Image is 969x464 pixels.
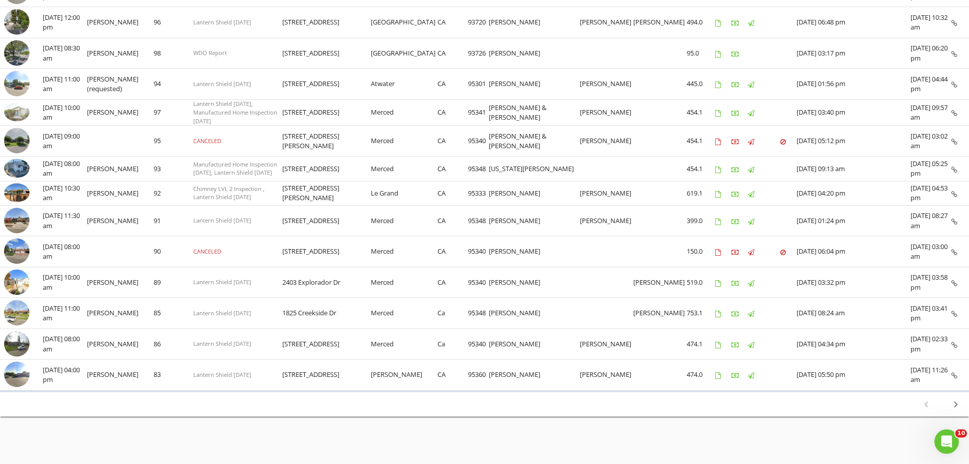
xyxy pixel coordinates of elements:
td: [PERSON_NAME] [87,181,154,205]
td: [PERSON_NAME] [87,38,154,69]
td: 95360 [468,360,489,391]
td: 474.0 [687,360,715,391]
button: Next page [947,395,965,414]
td: 95301 [468,69,489,100]
td: 93 [154,156,193,181]
td: [DATE] 03:41 pm [911,298,951,329]
td: 94 [154,69,193,100]
td: Ca [437,298,468,329]
td: [PERSON_NAME] & [PERSON_NAME] [489,99,580,125]
td: [PERSON_NAME] [580,329,633,360]
span: Lantern Shield [DATE] [193,371,251,378]
td: Merced [371,99,437,125]
span: CANCELED [193,137,221,145]
td: CA [437,360,468,391]
td: CA [437,38,468,69]
img: streetview [4,238,30,264]
td: CA [437,236,468,267]
td: 95348 [468,298,489,329]
td: [DATE] 02:33 pm [911,329,951,360]
td: [DATE] 11:00 am [43,69,87,100]
td: [DATE] 03:02 am [911,126,951,157]
span: Lantern Shield [DATE] [193,340,251,347]
img: 8926838%2Fcover_photos%2F4aMGGJrcJ2iKPsWMYqpK%2Fsmall.jpeg [4,331,30,357]
img: streetview [4,128,30,153]
td: [PERSON_NAME] [633,298,687,329]
td: 399.0 [687,205,715,236]
td: [US_STATE][PERSON_NAME] [489,156,580,181]
td: [STREET_ADDRESS] [282,205,371,236]
td: CA [437,69,468,100]
td: [PERSON_NAME] [489,236,580,267]
span: CANCELED [193,248,221,255]
td: 519.0 [687,267,715,298]
td: 95340 [468,126,489,157]
td: [STREET_ADDRESS] [282,69,371,100]
span: Lantern Shield [DATE] [193,80,251,88]
td: [PERSON_NAME] [87,360,154,391]
td: [DATE] 06:20 pm [911,38,951,69]
span: Manufactured Home Inspection [DATE], Lantern Shield [DATE] [193,160,277,177]
span: Lantern Shield [DATE], Manufactured Home Inspection [DATE] [193,100,277,125]
td: [DATE] 03:58 pm [911,267,951,298]
td: [DATE] 09:00 am [43,126,87,157]
td: [DATE] 04:00 pm [43,360,87,391]
td: [DATE] 04:44 pm [911,69,951,100]
td: [DATE] 10:00 am [43,99,87,125]
td: 95340 [468,267,489,298]
td: [PERSON_NAME] [580,181,633,205]
span: 10 [955,429,967,438]
span: Chimney LVL 2 Inspection , Lantern Shield [DATE] [193,185,265,201]
td: [DATE] 11:26 am [911,360,951,391]
td: [DATE] 08:24 am [797,298,911,329]
span: Lantern Shield [DATE] [193,216,251,224]
img: 9164822%2Fcover_photos%2FdHkgvmWQfnf9jDNmveZ2%2Fsmall.png [4,103,30,121]
td: 619.1 [687,181,715,205]
td: 445.0 [687,69,715,100]
td: [DATE] 05:12 pm [797,126,911,157]
td: 1825 Creekside Dr [282,298,371,329]
td: Merced [371,236,437,267]
td: [DATE] 12:00 pm [43,7,87,38]
td: 91 [154,205,193,236]
td: [PERSON_NAME] [580,7,633,38]
td: 97 [154,99,193,125]
td: [PERSON_NAME] [371,360,437,391]
td: 92 [154,181,193,205]
td: [DATE] 06:04 pm [797,236,911,267]
td: [PERSON_NAME] [489,69,580,100]
td: CA [437,99,468,125]
td: [PERSON_NAME] [633,7,687,38]
td: [DATE] 04:53 pm [911,181,951,205]
td: CA [437,267,468,298]
td: 98 [154,38,193,69]
td: [DATE] 05:50 pm [797,360,911,391]
td: [PERSON_NAME] & [PERSON_NAME] [489,126,580,157]
td: [STREET_ADDRESS] [282,99,371,125]
td: [PERSON_NAME] [87,329,154,360]
td: [DATE] 08:27 am [911,205,951,236]
td: CA [437,181,468,205]
td: [DATE] 03:40 pm [797,99,911,125]
td: 95348 [468,205,489,236]
span: WDO Report [193,49,227,57]
td: [PERSON_NAME] [489,360,580,391]
td: Le Grand [371,181,437,205]
img: 9109489%2Fcover_photos%2FSGa0UGJgptDTRBD7q64i%2Fsmall.9109489-1752931627229 [4,159,30,178]
td: [PERSON_NAME] [580,205,633,236]
td: 89 [154,267,193,298]
td: [PERSON_NAME] [489,298,580,329]
td: [DATE] 11:30 am [43,205,87,236]
td: [STREET_ADDRESS] [282,236,371,267]
td: CA [437,156,468,181]
td: [PERSON_NAME] [87,156,154,181]
td: [STREET_ADDRESS] [282,360,371,391]
img: streetview [4,71,30,96]
td: 93720 [468,7,489,38]
img: streetview [4,362,30,387]
td: [STREET_ADDRESS][PERSON_NAME] [282,126,371,157]
img: streetview [4,300,30,325]
td: 95 [154,126,193,157]
td: [PERSON_NAME] [580,126,633,157]
td: [DATE] 09:13 am [797,156,911,181]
